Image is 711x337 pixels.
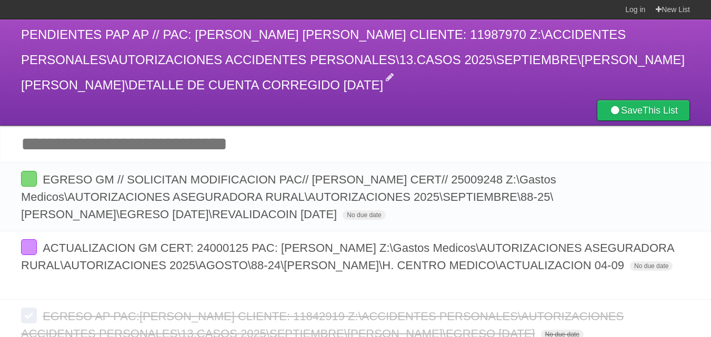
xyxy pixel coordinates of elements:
span: EGRESO GM // SOLICITAN MODIFICACION PAC// [PERSON_NAME] CERT// 25009248 Z:\Gastos Medicos\AUTORIZ... [21,173,556,221]
label: Done [21,171,37,187]
span: ACTUALIZACION GM CERT: 24000125 PAC: [PERSON_NAME] Z:\Gastos Medicos\AUTORIZACIONES ASEGURADORA R... [21,241,674,272]
label: Done [21,308,37,323]
label: Done [21,239,37,255]
a: SaveThis List [597,100,690,121]
span: No due date [343,210,385,220]
b: This List [643,105,678,116]
span: No due date [630,261,673,271]
span: PENDIENTES PAP AP // PAC: [PERSON_NAME] [PERSON_NAME] CLIENTE: 11987970 Z:\ACCIDENTES PERSONALES\... [21,27,685,92]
